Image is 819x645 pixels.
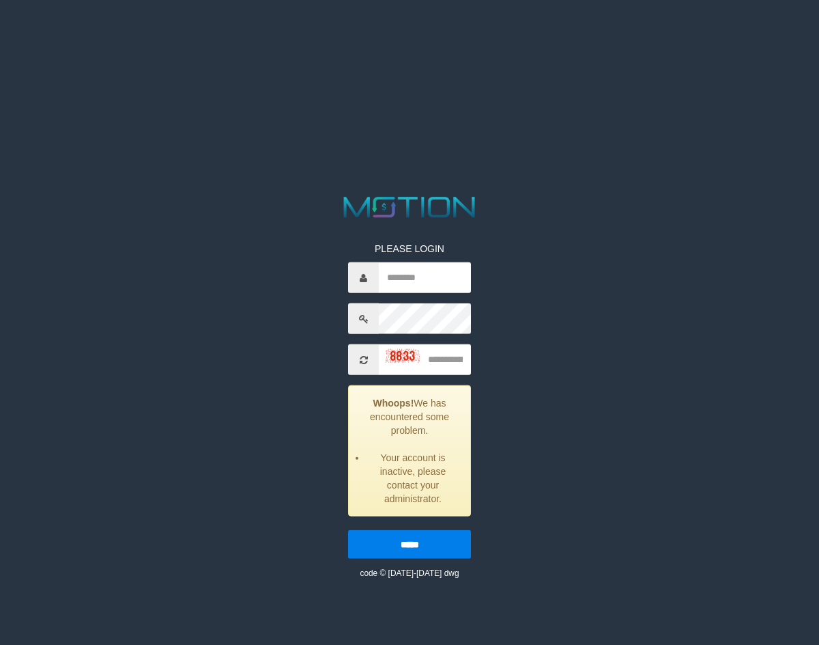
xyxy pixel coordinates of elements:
small: code © [DATE]-[DATE] dwg [360,568,459,578]
div: We has encountered some problem. [348,385,471,517]
img: captcha [386,348,420,362]
p: PLEASE LOGIN [348,242,471,256]
img: MOTION_logo.png [338,193,481,221]
strong: Whoops! [373,398,414,409]
li: Your account is inactive, please contact your administrator. [366,451,460,506]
